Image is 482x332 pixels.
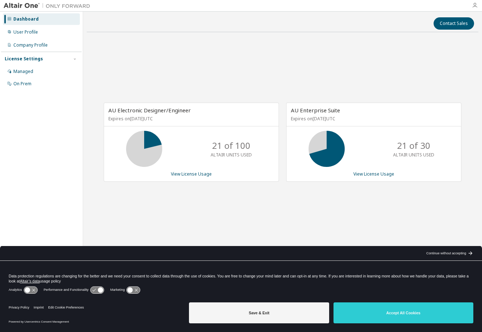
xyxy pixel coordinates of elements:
span: AU Enterprise Suite [291,107,340,114]
span: AU Electronic Designer/Engineer [108,107,191,114]
div: Managed [13,69,33,74]
p: Expires on [DATE] UTC [108,116,272,122]
p: Expires on [DATE] UTC [291,116,455,122]
div: Company Profile [13,42,48,48]
img: Altair One [4,2,94,9]
div: Dashboard [13,16,39,22]
p: ALTAIR UNITS USED [211,152,252,158]
p: ALTAIR UNITS USED [393,152,434,158]
div: License Settings [5,56,43,62]
div: On Prem [13,81,31,87]
p: 21 of 30 [397,139,430,152]
button: Contact Sales [434,17,474,30]
div: User Profile [13,29,38,35]
a: View License Usage [353,171,394,177]
p: 21 of 100 [212,139,250,152]
a: View License Usage [171,171,212,177]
